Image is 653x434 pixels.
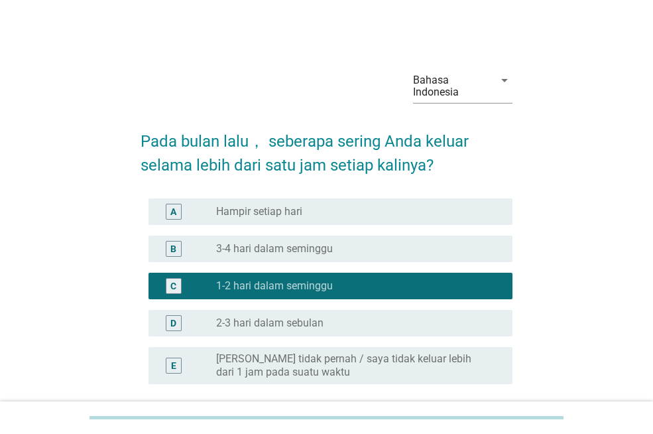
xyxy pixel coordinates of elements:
div: Bahasa Indonesia [413,74,486,98]
div: E [171,358,176,372]
div: B [170,242,176,255]
label: [PERSON_NAME] tidak pernah / saya tidak keluar lebih dari 1 jam pada suatu waktu [216,352,491,379]
div: C [170,279,176,293]
h2: Pada bulan lalu， seberapa sering Anda keluar selama lebih dari satu jam setiap kalinya? [141,116,512,177]
label: Hampir setiap hari [216,205,302,218]
div: A [170,204,176,218]
div: D [170,316,176,330]
label: 3-4 hari dalam seminggu [216,242,333,255]
label: 2-3 hari dalam sebulan [216,317,324,330]
i: arrow_drop_down [497,72,512,88]
label: 1-2 hari dalam seminggu [216,279,333,293]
